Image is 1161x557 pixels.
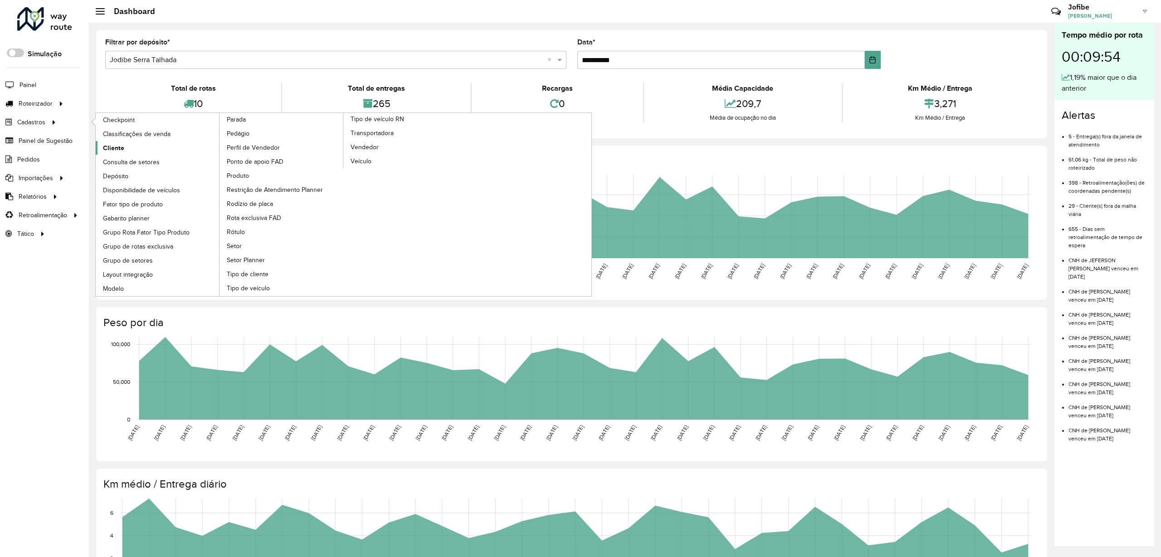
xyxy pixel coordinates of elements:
span: Veículo [351,156,371,166]
label: Filtrar por depósito [105,37,170,48]
div: Total de rotas [107,83,279,94]
text: [DATE] [806,424,820,441]
text: [DATE] [702,424,715,441]
text: [DATE] [624,424,637,441]
text: 50,000 [113,379,130,385]
h3: Jofibe [1068,3,1136,11]
h4: Km médio / Entrega diário [103,478,1038,491]
text: [DATE] [676,424,689,441]
div: Média Capacidade [646,83,839,94]
a: Vendedor [343,140,468,154]
a: Modelo [96,282,220,295]
li: CNH de [PERSON_NAME] venceu em [DATE] [1068,304,1147,327]
a: Depósito [96,169,220,183]
text: 6 [110,510,113,516]
span: Rótulo [227,227,245,237]
span: Grupo de setores [103,256,153,265]
span: Tático [17,229,34,239]
text: [DATE] [728,424,741,441]
a: Setor Planner [220,253,344,267]
li: 398 - Retroalimentação(ões) de coordenadas pendente(s) [1068,172,1147,195]
span: Layout integração [103,270,153,279]
text: [DATE] [726,263,739,280]
a: Tipo de veículo RN [220,113,468,296]
div: 3,271 [845,94,1036,113]
span: Disponibilidade de veículos [103,186,180,195]
text: [DATE] [833,424,846,441]
a: Tipo de cliente [220,267,344,281]
text: [DATE] [937,263,950,280]
text: [DATE] [595,263,608,280]
span: Grupo Rota Fator Tipo Produto [103,228,190,237]
a: Cliente [96,141,220,155]
text: [DATE] [283,424,297,441]
div: 10 [107,94,279,113]
text: [DATE] [205,424,218,441]
text: [DATE] [127,424,140,441]
text: 100,000 [111,342,130,347]
text: [DATE] [700,263,713,280]
text: [DATE] [388,424,401,441]
a: Grupo Rota Fator Tipo Produto [96,225,220,239]
span: Setor [227,241,242,251]
div: 265 [284,94,468,113]
text: [DATE] [545,424,558,441]
text: [DATE] [781,424,794,441]
a: Gabarito planner [96,211,220,225]
text: [DATE] [990,424,1003,441]
div: Recargas [474,83,641,94]
a: Checkpoint [96,113,220,127]
a: Restrição de Atendimento Planner [220,183,344,196]
text: [DATE] [493,424,506,441]
div: 209,7 [646,94,839,113]
a: Rodízio de placa [220,197,344,210]
span: Depósito [103,171,128,181]
span: Roteirizador [19,99,53,108]
text: [DATE] [597,424,610,441]
a: Parada [96,113,344,296]
a: Transportadora [343,126,468,140]
div: 1,19% maior que o dia anterior [1062,72,1147,94]
span: Gabarito planner [103,214,150,223]
a: Classificações de venda [96,127,220,141]
text: [DATE] [649,424,663,441]
span: Pedágio [227,129,249,138]
span: Parada [227,115,246,124]
text: [DATE] [1016,424,1029,441]
text: [DATE] [752,263,766,280]
text: [DATE] [310,424,323,441]
li: 655 - Dias sem retroalimentação de tempo de espera [1068,218,1147,249]
span: Vendedor [351,142,379,152]
text: [DATE] [415,424,428,441]
label: Simulação [28,49,62,59]
span: Painel [20,80,36,90]
a: Ponto de apoio FAD [220,155,344,168]
span: Restrição de Atendimento Planner [227,185,323,195]
a: Setor [220,239,344,253]
a: Tipo de veículo [220,281,344,295]
span: Produto [227,171,249,181]
text: [DATE] [1016,263,1029,280]
span: Relatórios [19,192,47,201]
text: [DATE] [858,263,871,280]
a: Grupo de rotas exclusiva [96,239,220,253]
div: 0 [474,94,641,113]
li: CNH de [PERSON_NAME] venceu em [DATE] [1068,396,1147,420]
h4: Peso por dia [103,316,1038,329]
text: [DATE] [467,424,480,441]
text: [DATE] [153,424,166,441]
li: CNH de [PERSON_NAME] venceu em [DATE] [1068,420,1147,443]
text: [DATE] [754,424,767,441]
span: Tipo de veículo [227,283,270,293]
text: [DATE] [571,424,584,441]
text: [DATE] [673,263,687,280]
div: 00:09:54 [1062,41,1147,72]
text: 4 [110,533,113,538]
text: [DATE] [231,424,244,441]
span: Transportadora [351,128,394,138]
h2: Dashboard [105,6,155,16]
li: CNH de JEFERSON [PERSON_NAME] venceu em [DATE] [1068,249,1147,281]
span: Rota exclusiva FAD [227,213,281,223]
text: [DATE] [911,263,924,280]
li: CNH de [PERSON_NAME] venceu em [DATE] [1068,281,1147,304]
